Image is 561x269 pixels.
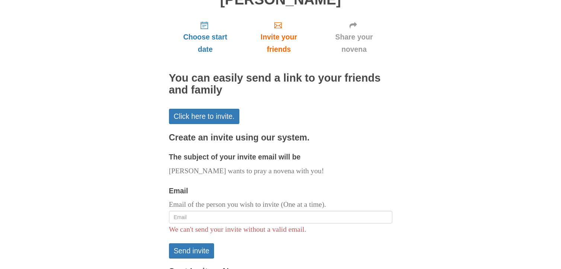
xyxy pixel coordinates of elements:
[169,211,392,224] input: Email
[169,185,188,197] label: Email
[169,72,392,96] h2: You can easily send a link to your friends and family
[169,165,392,177] p: [PERSON_NAME] wants to pray a novena with you!
[169,109,240,124] a: Click here to invite.
[323,31,385,56] span: Share your novena
[176,31,235,56] span: Choose start date
[249,31,308,56] span: Invite your friends
[169,225,306,233] span: We can't send your invite without a valid email.
[316,15,392,59] a: Share your novena
[169,15,242,59] a: Choose start date
[169,243,214,259] button: Send invite
[169,133,392,143] h3: Create an invite using our system.
[169,151,301,163] label: The subject of your invite email will be
[242,15,316,59] a: Invite your friends
[169,199,392,211] p: Email of the person you wish to invite (One at a time).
